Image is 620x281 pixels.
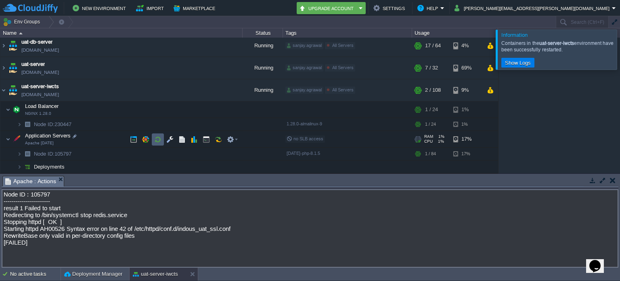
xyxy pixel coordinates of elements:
[332,67,354,72] span: All Servers
[25,143,54,148] span: Apache [DATE]
[33,152,73,159] span: 105797
[11,133,22,149] img: AMDAwAAAACH5BAEAAAAALAAAAAABAAEAAAICRAEAOw==
[285,66,323,74] div: sanjay.agrawal
[21,70,59,78] a: [DOMAIN_NAME]
[21,40,52,48] a: uat-db-server
[503,59,533,66] button: Show Logs
[453,133,480,149] div: 17%
[501,32,528,38] span: Information
[21,93,59,101] a: [DOMAIN_NAME]
[501,40,615,53] div: Containers in the environment have been successfully restarted.
[5,176,56,186] span: Apache : Actions
[332,45,354,50] span: All Servers
[425,104,438,120] div: 1 / 24
[22,163,33,175] img: AMDAwAAAACH5BAEAAAAALAAAAAABAAEAAAICRAEAOw==
[243,81,283,103] div: Running
[425,81,441,103] div: 2 / 108
[332,89,354,94] span: All Servers
[243,37,283,59] div: Running
[453,37,480,59] div: 4%
[34,123,54,129] span: Node ID:
[425,120,436,133] div: 1 / 24
[64,270,122,278] button: Deployment Manager
[243,59,283,81] div: Running
[24,105,60,112] span: Load Balancer
[25,113,51,118] span: NGINX 1.28.0
[539,40,574,46] b: uat-server-iwcts
[287,123,322,128] span: 1.28.0-almalinux-9
[10,268,61,281] div: No active tasks
[455,3,612,13] button: [PERSON_NAME][EMAIL_ADDRESS][PERSON_NAME][DOMAIN_NAME]
[73,3,128,13] button: New Environment
[453,120,480,133] div: 1%
[243,28,283,38] div: Status
[453,81,480,103] div: 9%
[417,3,440,13] button: Help
[21,48,59,56] span: [DOMAIN_NAME]
[7,59,19,81] img: AMDAwAAAACH5BAEAAAAALAAAAAABAAEAAAICRAEAOw==
[3,3,58,13] img: CloudJiffy
[285,89,323,96] div: sanjay.agrawal
[287,138,323,143] span: no SLB access
[3,16,43,27] button: Env Groups
[17,120,22,133] img: AMDAwAAAACH5BAEAAAAALAAAAAABAAEAAAICRAEAOw==
[425,59,438,81] div: 7 / 32
[19,32,23,34] img: AMDAwAAAACH5BAEAAAAALAAAAAABAAEAAAICRAEAOw==
[21,85,59,93] a: uat-server-iwcts
[24,105,60,111] a: Load BalancerNGINX 1.28.0
[6,104,10,120] img: AMDAwAAAACH5BAEAAAAALAAAAAABAAEAAAICRAEAOw==
[285,44,323,51] div: sanjay.agrawal
[0,81,7,103] img: AMDAwAAAACH5BAEAAAAALAAAAAABAAEAAAICRAEAOw==
[33,123,73,130] span: 230447
[0,59,7,81] img: AMDAwAAAACH5BAEAAAAALAAAAAABAAEAAAICRAEAOw==
[34,153,54,159] span: Node ID:
[24,135,72,141] a: Application ServersApache [DATE]
[424,136,433,141] span: RAM
[453,104,480,120] div: 1%
[436,141,444,146] span: 1%
[133,270,178,278] button: uat-server-iwcts
[22,150,33,162] img: AMDAwAAAACH5BAEAAAAALAAAAAABAAEAAAICRAEAOw==
[299,3,356,13] button: Upgrade Account
[6,133,10,149] img: AMDAwAAAACH5BAEAAAAALAAAAAABAAEAAAICRAEAOw==
[22,120,33,133] img: AMDAwAAAACH5BAEAAAAALAAAAAABAAEAAAICRAEAOw==
[424,141,433,146] span: CPU
[24,134,72,141] span: Application Servers
[33,152,73,159] a: Node ID:105797
[436,136,444,141] span: 1%
[17,163,22,175] img: AMDAwAAAACH5BAEAAAAALAAAAAABAAEAAAICRAEAOw==
[1,28,242,38] div: Name
[11,104,22,120] img: AMDAwAAAACH5BAEAAAAALAAAAAABAAEAAAICRAEAOw==
[21,62,45,70] a: uat-server
[7,81,19,103] img: AMDAwAAAACH5BAEAAAAALAAAAAABAAEAAAICRAEAOw==
[453,59,480,81] div: 69%
[136,3,166,13] button: Import
[425,37,441,59] div: 17 / 64
[453,150,480,162] div: 17%
[7,37,19,59] img: AMDAwAAAACH5BAEAAAAALAAAAAABAAEAAAICRAEAOw==
[425,150,436,162] div: 1 / 84
[586,249,612,273] iframe: chat widget
[373,3,407,13] button: Settings
[174,3,218,13] button: Marketplace
[283,28,412,38] div: Tags
[33,165,66,172] a: Deployments
[287,153,320,158] span: [DATE]-php-8.1.5
[17,150,22,162] img: AMDAwAAAACH5BAEAAAAALAAAAAABAAEAAAICRAEAOw==
[0,37,7,59] img: AMDAwAAAACH5BAEAAAAALAAAAAABAAEAAAICRAEAOw==
[33,123,73,130] a: Node ID:230447
[413,28,498,38] div: Usage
